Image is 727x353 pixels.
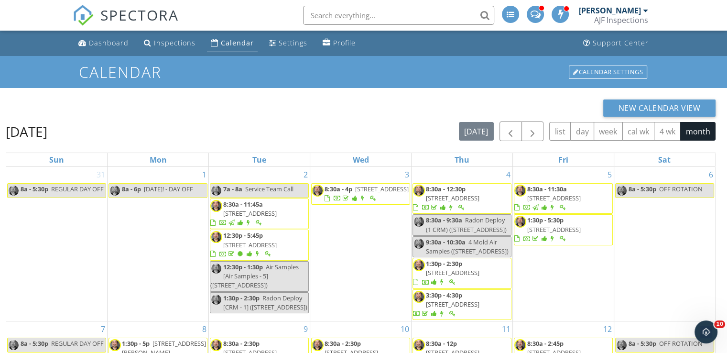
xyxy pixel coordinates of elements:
[223,185,242,193] span: 7a - 8a
[47,153,66,166] a: Sunday
[579,6,641,15] div: [PERSON_NAME]
[200,167,208,182] a: Go to September 1, 2025
[210,200,277,227] a: 8:30a - 11:45a [STREET_ADDRESS]
[413,291,479,318] a: 3:30p - 4:30p [STREET_ADDRESS]
[656,153,673,166] a: Saturday
[413,238,425,250] img: levi_k.jpg
[109,185,121,197] img: levi_k.jpg
[527,185,567,193] span: 8:30a - 11:30a
[325,185,352,193] span: 8:30a - 4p
[312,339,324,351] img: levi_k.jpg
[210,200,222,212] img: levi_k.jpg
[221,38,254,47] div: Calendar
[210,263,222,275] img: levi_k.jpg
[122,339,150,348] span: 1:30p - 5p
[413,339,425,351] img: levi_k.jpg
[707,167,715,182] a: Go to September 6, 2025
[413,185,425,197] img: levi_k.jpg
[302,321,310,337] a: Go to September 9, 2025
[210,231,277,258] a: 12:30p - 5:45p [STREET_ADDRESS]
[302,167,310,182] a: Go to September 2, 2025
[310,167,412,321] td: Go to September 3, 2025
[594,15,648,25] div: AJF Inspections
[355,185,409,193] span: [STREET_ADDRESS]
[223,209,277,218] span: [STREET_ADDRESS]
[312,185,324,197] img: levi_k.jpg
[140,34,199,52] a: Inspections
[459,122,494,141] button: [DATE]
[411,167,512,321] td: Go to September 4, 2025
[51,185,104,193] span: REGULAR DAY OFF
[6,122,47,141] h2: [DATE]
[73,5,94,26] img: The Best Home Inspection Software - Spectora
[399,321,411,337] a: Go to September 10, 2025
[527,216,564,224] span: 1:30p - 5:30p
[549,122,571,141] button: list
[569,66,647,79] div: Calendar Settings
[209,167,310,321] td: Go to September 2, 2025
[265,34,311,52] a: Settings
[413,185,479,211] a: 8:30a - 12:30p [STREET_ADDRESS]
[594,122,623,141] button: week
[453,153,471,166] a: Thursday
[654,122,681,141] button: 4 wk
[403,167,411,182] a: Go to September 3, 2025
[89,38,129,47] div: Dashboard
[250,153,268,166] a: Tuesday
[413,259,479,286] a: 1:30p - 2:30p [STREET_ADDRESS]
[514,339,526,351] img: levi_k.jpg
[21,339,48,348] span: 8a - 5:30p
[79,64,648,80] h1: Calendar
[527,339,564,348] span: 8:30a - 2:45p
[223,231,263,240] span: 12:30p - 5:45p
[514,216,526,228] img: levi_k.jpg
[144,185,193,193] span: [DATE]! - DAY OFF
[122,185,141,193] span: 8a - 6p
[629,339,656,348] span: 8a - 5:30p
[99,321,107,337] a: Go to September 7, 2025
[210,339,222,351] img: levi_k.jpg
[319,34,359,52] a: Profile
[614,167,715,321] td: Go to September 6, 2025
[413,291,425,303] img: levi_k.jpg
[109,339,121,351] img: levi_k.jpg
[412,289,511,320] a: 3:30p - 4:30p [STREET_ADDRESS]
[200,321,208,337] a: Go to September 8, 2025
[413,216,425,228] img: levi_k.jpg
[303,6,494,25] input: Search everything...
[223,200,263,209] span: 8:30a - 11:45a
[514,216,581,243] a: 1:30p - 5:30p [STREET_ADDRESS]
[556,153,570,166] a: Friday
[603,99,716,117] button: New Calendar View
[325,339,361,348] span: 8:30a - 2:30p
[616,339,628,351] img: levi_k.jpg
[210,199,309,230] a: 8:30a - 11:45a [STREET_ADDRESS]
[426,291,462,299] span: 3:30p - 4:30p
[426,216,507,233] span: Radon Deploy (1 CRM) ([STREET_ADDRESS])
[311,183,410,205] a: 8:30a - 4p [STREET_ADDRESS]
[210,185,222,197] img: levi_k.jpg
[223,241,277,249] span: [STREET_ADDRESS]
[21,185,48,193] span: 8a - 5:30p
[527,194,581,202] span: [STREET_ADDRESS]
[100,5,179,25] span: SPECTORA
[350,153,370,166] a: Wednesday
[426,268,479,277] span: [STREET_ADDRESS]
[426,259,462,268] span: 1:30p - 2:30p
[601,321,614,337] a: Go to September 12, 2025
[148,153,169,166] a: Monday
[210,263,299,289] span: Air Samples [Air Samples - 5] ([STREET_ADDRESS])
[622,122,655,141] button: cal wk
[500,321,512,337] a: Go to September 11, 2025
[73,13,179,33] a: SPECTORA
[606,167,614,182] a: Go to September 5, 2025
[51,339,104,348] span: REGULAR DAY OFF
[659,185,703,193] span: OFF ROTATION
[659,339,703,348] span: OFF ROTATION
[279,38,307,47] div: Settings
[223,294,260,302] span: 1:30p - 2:30p
[207,34,258,52] a: Calendar
[210,294,222,306] img: levi_k.jpg
[426,300,479,309] span: [STREET_ADDRESS]
[514,185,581,211] a: 8:30a - 11:30a [STREET_ADDRESS]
